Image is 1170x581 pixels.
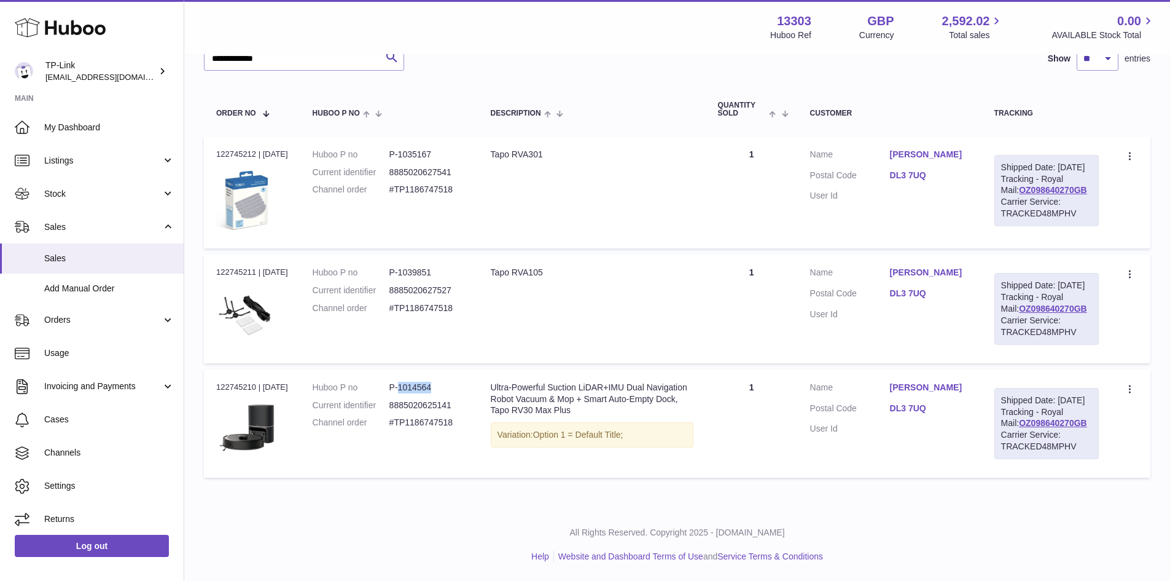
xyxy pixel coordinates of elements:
[389,400,466,411] dd: 8885020625141
[491,267,693,279] div: Tapo RVA105
[44,188,162,200] span: Stock
[44,513,174,525] span: Returns
[44,122,174,133] span: My Dashboard
[45,72,181,82] span: [EMAIL_ADDRESS][DOMAIN_NAME]
[44,155,162,167] span: Listings
[1019,304,1087,314] a: OZ098640270GB
[44,381,162,392] span: Invoicing and Payments
[706,370,798,478] td: 1
[389,184,466,196] dd: #TP1186747518
[15,535,169,557] a: Log out
[810,309,890,320] dt: User Id
[890,149,970,160] a: [PERSON_NAME]
[216,164,278,233] img: 1741107177.jpg
[777,13,811,30] strong: 13303
[706,136,798,249] td: 1
[313,382,389,393] dt: Huboo P no
[15,62,33,81] img: internalAdmin-13303@internal.huboo.com
[949,30,1004,41] span: Total sales
[810,288,890,302] dt: Postal Code
[44,314,162,326] span: Orders
[491,422,693,448] div: Variation:
[1019,185,1087,195] a: OZ098640270GB
[491,382,693,417] div: Ultra-Powerful Suction LiDAR+IMU Dual Navigation Robot Vacuum & Mop + Smart Auto-Empty Dock, Tapo...
[216,397,278,458] img: 01_large_20240808023803n.jpg
[859,30,894,41] div: Currency
[194,527,1160,539] p: All Rights Reserved. Copyright 2025 - [DOMAIN_NAME]
[994,273,1099,344] div: Tracking - Royal Mail:
[706,255,798,363] td: 1
[389,302,466,314] dd: #TP1186747518
[994,155,1099,226] div: Tracking - Royal Mail:
[44,253,174,264] span: Sales
[770,30,811,41] div: Huboo Ref
[313,184,389,196] dt: Channel order
[313,167,389,178] dt: Current identifier
[1117,13,1141,30] span: 0.00
[44,480,174,492] span: Settings
[890,170,970,181] a: DL3 7UQ
[810,382,890,397] dt: Name
[810,149,890,164] dt: Name
[389,267,466,279] dd: P-1039851
[216,267,288,278] div: 122745211 | [DATE]
[1001,395,1092,406] div: Shipped Date: [DATE]
[810,403,890,417] dt: Postal Code
[45,60,156,83] div: TP-Link
[44,221,162,233] span: Sales
[1001,429,1092,453] div: Carrier Service: TRACKED48MPHV
[942,13,990,30] span: 2,592.02
[1125,53,1150,65] span: entries
[533,430,623,440] span: Option 1 = Default Title;
[810,267,890,282] dt: Name
[216,109,256,117] span: Order No
[389,417,466,429] dd: #TP1186747518
[867,13,894,30] strong: GBP
[1051,13,1155,41] a: 0.00 AVAILABLE Stock Total
[491,149,693,160] div: Tapo RVA301
[313,417,389,429] dt: Channel order
[216,282,278,338] img: 1743498233.jpg
[313,149,389,160] dt: Huboo P no
[531,551,549,561] a: Help
[810,109,970,117] div: Customer
[491,109,541,117] span: Description
[313,302,389,314] dt: Channel order
[1001,315,1092,338] div: Carrier Service: TRACKED48MPHV
[44,447,174,459] span: Channels
[389,167,466,178] dd: 8885020627541
[810,190,890,202] dt: User Id
[1051,30,1155,41] span: AVAILABLE Stock Total
[890,403,970,414] a: DL3 7UQ
[1001,280,1092,291] div: Shipped Date: [DATE]
[216,382,288,393] div: 122745210 | [DATE]
[890,267,970,279] a: [PERSON_NAME]
[313,400,389,411] dt: Current identifier
[718,101,766,117] span: Quantity Sold
[942,13,1004,41] a: 2,592.02 Total sales
[717,551,823,561] a: Service Terms & Conditions
[313,267,389,279] dt: Huboo P no
[994,388,1099,459] div: Tracking - Royal Mail:
[44,414,174,425] span: Cases
[890,382,970,393] a: [PERSON_NAME]
[216,149,288,160] div: 122745212 | [DATE]
[558,551,703,561] a: Website and Dashboard Terms of Use
[994,109,1099,117] div: Tracking
[389,149,466,160] dd: P-1035167
[1019,418,1087,428] a: OZ098640270GB
[1048,53,1071,65] label: Show
[554,551,823,563] li: and
[890,288,970,299] a: DL3 7UQ
[1001,196,1092,219] div: Carrier Service: TRACKED48MPHV
[810,423,890,435] dt: User Id
[389,285,466,296] dd: 8885020627527
[810,170,890,184] dt: Postal Code
[1001,162,1092,173] div: Shipped Date: [DATE]
[44,283,174,294] span: Add Manual Order
[389,382,466,393] dd: P-1014564
[313,109,360,117] span: Huboo P no
[313,285,389,296] dt: Current identifier
[44,347,174,359] span: Usage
